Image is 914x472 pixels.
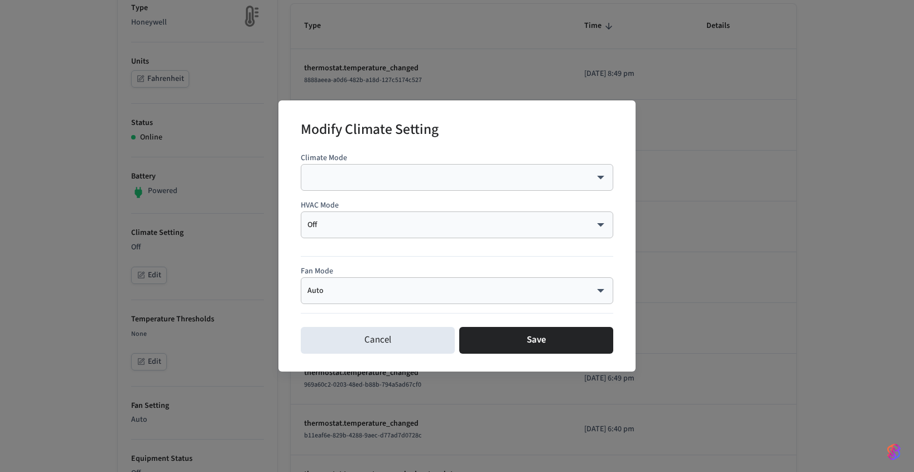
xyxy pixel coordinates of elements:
h2: Modify Climate Setting [301,114,439,148]
p: Fan Mode [301,266,613,277]
div: Off [307,219,607,230]
div: Auto [307,285,607,296]
img: SeamLogoGradient.69752ec5.svg [887,443,901,461]
button: Save [459,327,613,354]
p: HVAC Mode [301,200,613,211]
p: Climate Mode [301,152,613,164]
button: Cancel [301,327,455,354]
